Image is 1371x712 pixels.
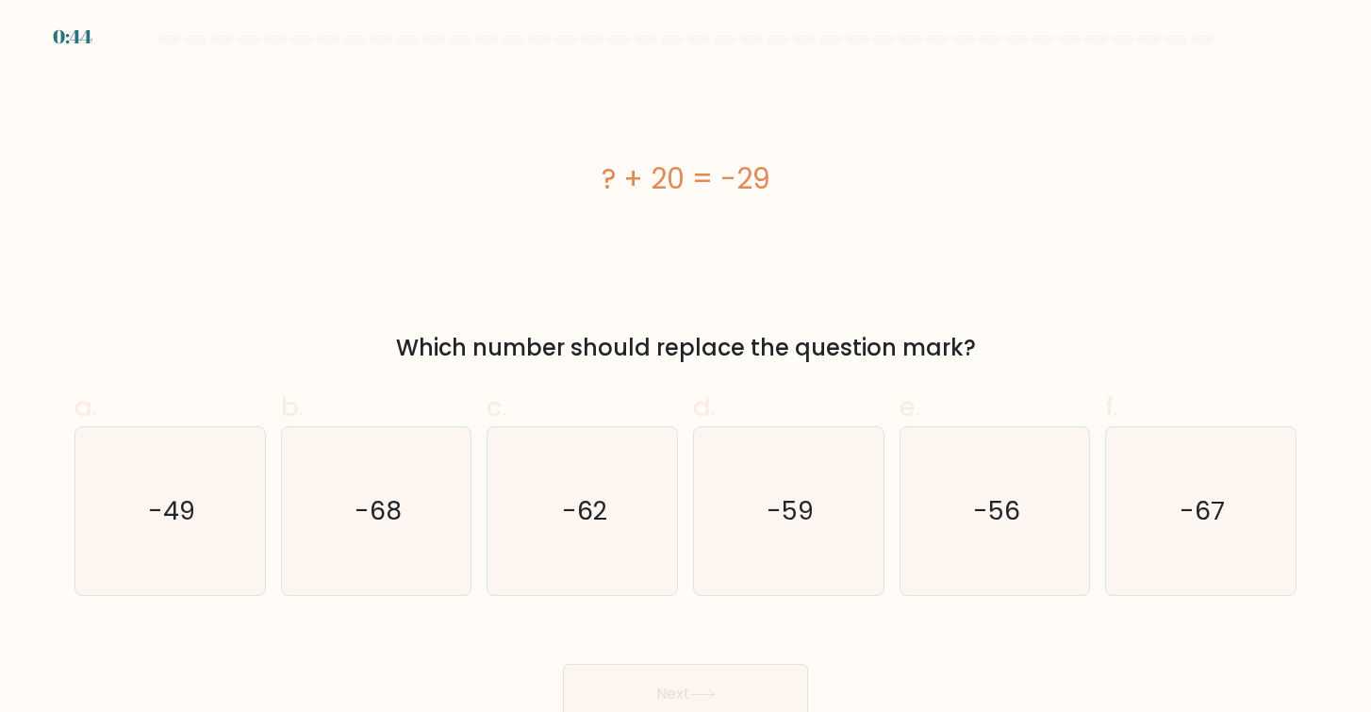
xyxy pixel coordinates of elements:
[1105,389,1118,425] span: f.
[767,493,814,528] text: -59
[973,493,1020,528] text: -56
[53,23,92,51] div: 0:44
[561,493,606,528] text: -62
[693,389,716,425] span: d.
[487,389,507,425] span: c.
[1180,493,1225,528] text: -67
[900,389,920,425] span: e.
[74,389,97,425] span: a.
[281,389,304,425] span: b.
[86,331,1285,365] div: Which number should replace the question mark?
[355,493,402,528] text: -68
[74,157,1297,200] div: ? + 20 = -29
[148,493,195,528] text: -49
